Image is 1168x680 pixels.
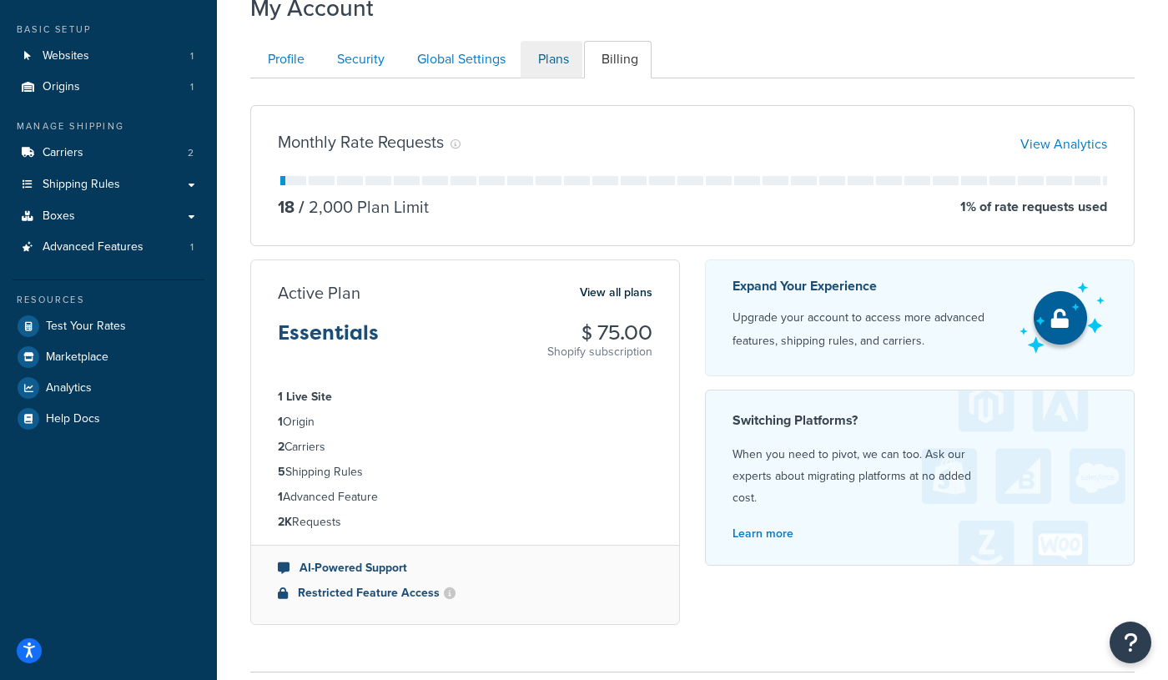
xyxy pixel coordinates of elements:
[46,381,92,395] span: Analytics
[250,41,318,78] a: Profile
[13,119,204,133] div: Manage Shipping
[13,41,204,72] li: Websites
[278,322,379,357] h3: Essentials
[13,138,204,169] a: Carriers 2
[278,413,283,431] strong: 1
[190,49,194,63] span: 1
[295,195,429,219] p: 2,000 Plan Limit
[278,195,295,219] p: 18
[278,488,652,506] li: Advanced Feature
[400,41,519,78] a: Global Settings
[299,194,305,219] span: /
[13,232,204,263] a: Advanced Features 1
[547,322,652,344] h3: $ 75.00
[278,584,652,602] li: Restricted Feature Access
[46,412,100,426] span: Help Docs
[13,72,204,103] a: Origins 1
[584,41,652,78] a: Billing
[278,559,652,577] li: AI-Powered Support
[13,342,204,372] a: Marketplace
[43,146,83,160] span: Carriers
[733,306,1004,353] p: Upgrade your account to access more advanced features, shipping rules, and carriers.
[733,525,793,542] a: Learn more
[43,240,143,254] span: Advanced Features
[43,178,120,192] span: Shipping Rules
[190,240,194,254] span: 1
[733,411,1107,431] h4: Switching Platforms?
[278,513,292,531] strong: 2K
[521,41,582,78] a: Plans
[13,404,204,434] a: Help Docs
[580,282,652,304] a: View all plans
[278,133,444,151] h3: Monthly Rate Requests
[43,49,89,63] span: Websites
[13,72,204,103] li: Origins
[13,41,204,72] a: Websites 1
[278,284,360,302] h3: Active Plan
[705,259,1135,376] a: Expand Your Experience Upgrade your account to access more advanced features, shipping rules, and...
[43,209,75,224] span: Boxes
[547,344,652,360] p: Shopify subscription
[960,195,1107,219] p: 1 % of rate requests used
[46,320,126,334] span: Test Your Rates
[188,146,194,160] span: 2
[13,232,204,263] li: Advanced Features
[13,311,204,341] a: Test Your Rates
[278,513,652,531] li: Requests
[278,413,652,431] li: Origin
[43,80,80,94] span: Origins
[13,201,204,232] a: Boxes
[190,80,194,94] span: 1
[278,438,284,456] strong: 2
[278,488,283,506] strong: 1
[13,138,204,169] li: Carriers
[278,463,652,481] li: Shipping Rules
[733,444,1107,509] p: When you need to pivot, we can too. Ask our experts about migrating platforms at no added cost.
[46,350,108,365] span: Marketplace
[13,169,204,200] a: Shipping Rules
[13,293,204,307] div: Resources
[278,463,285,481] strong: 5
[1020,134,1107,154] a: View Analytics
[1110,622,1151,663] button: Open Resource Center
[13,23,204,37] div: Basic Setup
[278,388,332,405] strong: 1 Live Site
[733,275,1004,298] p: Expand Your Experience
[13,373,204,403] a: Analytics
[278,438,652,456] li: Carriers
[320,41,398,78] a: Security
